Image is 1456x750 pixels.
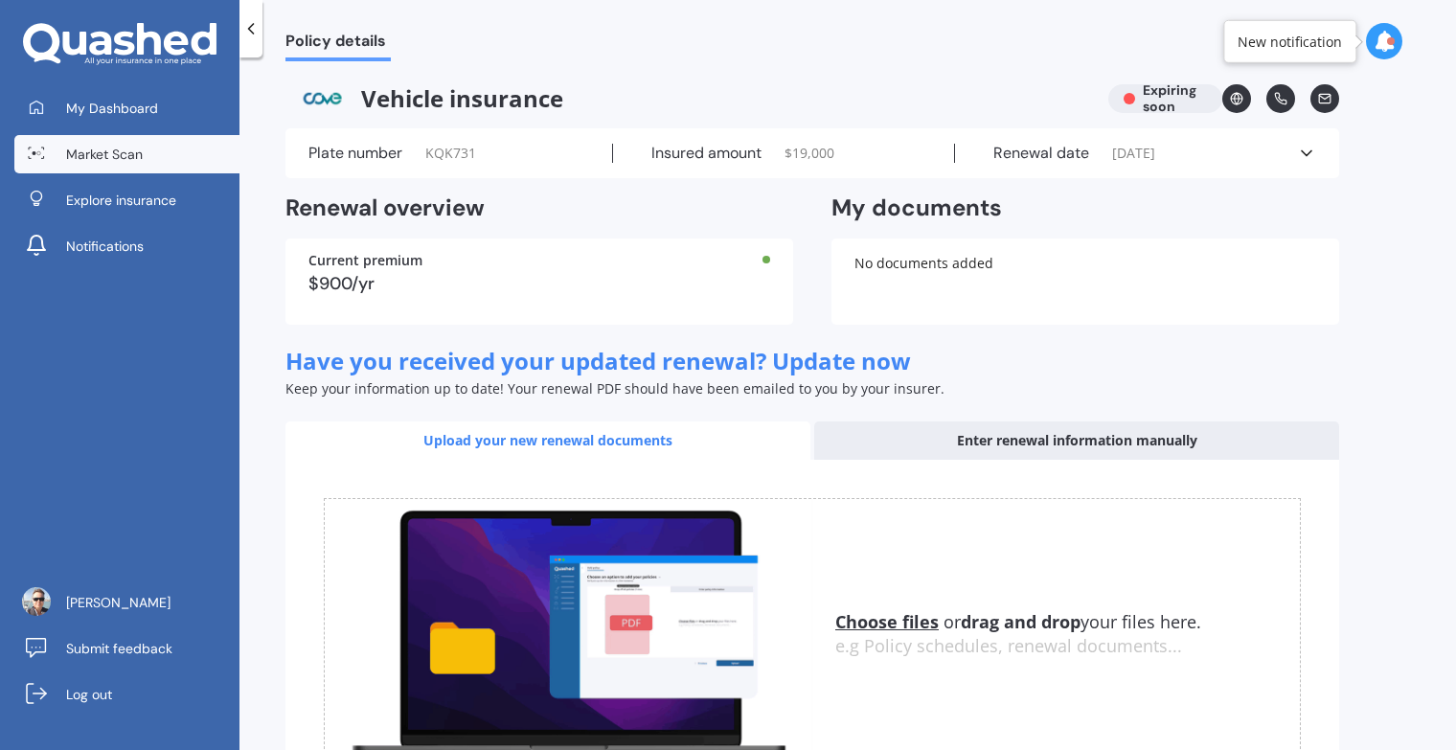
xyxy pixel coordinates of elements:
span: Keep your information up to date! Your renewal PDF should have been emailed to you by your insurer. [285,379,944,398]
span: Policy details [285,32,391,57]
div: $900/yr [308,275,770,292]
span: [DATE] [1112,144,1155,163]
label: Renewal date [993,144,1089,163]
a: Market Scan [14,135,239,173]
h2: My documents [831,193,1002,223]
u: Choose files [835,610,939,633]
a: Notifications [14,227,239,265]
span: KQK731 [425,144,476,163]
span: [PERSON_NAME] [66,593,171,612]
a: [PERSON_NAME] [14,583,239,622]
span: Have you received your updated renewal? Update now [285,345,911,376]
div: e.g Policy schedules, renewal documents... [835,636,1300,657]
h2: Renewal overview [285,193,793,223]
div: Upload your new renewal documents [285,421,810,460]
b: drag and drop [961,610,1081,633]
div: Enter renewal information manually [814,421,1339,460]
img: AAcHTtclUvNyp2u0Hiam-fRF7J6y-tGeIq-Sa-fWiwnqEw=s96-c [22,587,51,616]
a: My Dashboard [14,89,239,127]
span: or your files here. [835,610,1201,633]
span: Log out [66,685,112,704]
label: Plate number [308,144,402,163]
a: Explore insurance [14,181,239,219]
span: My Dashboard [66,99,158,118]
span: Notifications [66,237,144,256]
a: Submit feedback [14,629,239,668]
span: Explore insurance [66,191,176,210]
label: Insured amount [651,144,762,163]
div: Current premium [308,254,770,267]
span: Vehicle insurance [285,84,1093,113]
span: Market Scan [66,145,143,164]
span: Submit feedback [66,639,172,658]
span: $ 19,000 [785,144,834,163]
a: Log out [14,675,239,714]
img: Cove.webp [285,84,361,113]
div: No documents added [831,239,1339,325]
div: New notification [1238,32,1342,51]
